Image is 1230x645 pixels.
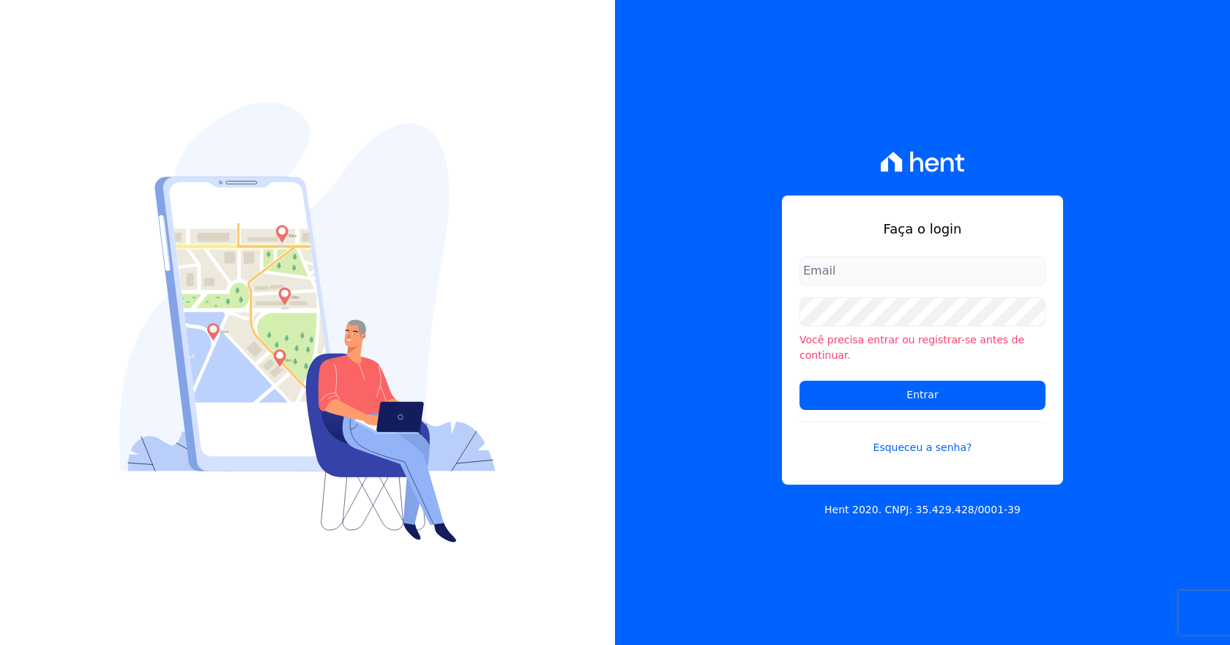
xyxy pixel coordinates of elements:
[799,422,1045,455] a: Esqueceu a senha?
[799,381,1045,410] input: Entrar
[799,256,1045,286] input: Email
[799,332,1045,363] li: Você precisa entrar ou registrar-se antes de continuar.
[799,219,1045,239] h1: Faça o login
[824,502,1021,518] p: Hent 2020. CNPJ: 35.429.428/0001-39
[119,102,496,543] img: Login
